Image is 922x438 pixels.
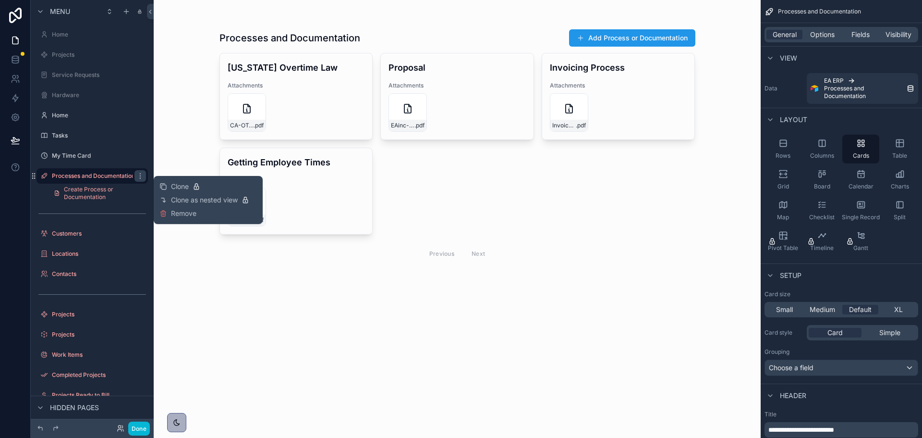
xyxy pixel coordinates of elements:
[48,186,148,201] a: Create Process or Documentation
[764,360,918,376] button: Choose a field
[171,195,238,205] span: Clone as nested view
[36,148,148,163] a: My Time Card
[52,351,146,359] label: Work Items
[36,307,148,322] a: Projects
[768,244,798,252] span: Pivot Table
[849,183,873,190] span: Calendar
[810,30,835,39] span: Options
[36,367,148,383] a: Completed Projects
[50,403,99,413] span: Hidden pages
[52,152,146,160] label: My Time Card
[879,328,900,338] span: Simple
[814,183,830,190] span: Board
[52,31,146,38] label: Home
[64,186,142,201] span: Create Process or Documentation
[842,165,879,194] button: Calendar
[36,266,148,282] a: Contacts
[853,244,868,252] span: Gantt
[824,77,844,85] span: EA ERP
[159,195,257,205] button: Clone as nested view
[894,213,906,221] span: Split
[853,152,869,160] span: Cards
[128,422,150,436] button: Done
[52,132,146,139] label: Tasks
[52,51,146,59] label: Projects
[780,53,797,63] span: View
[810,305,835,314] span: Medium
[780,115,807,125] span: Layout
[803,165,840,194] button: Board
[36,67,148,83] a: Service Requests
[891,183,909,190] span: Charts
[773,30,797,39] span: General
[810,244,834,252] span: Timeline
[159,182,208,191] button: Clone
[842,196,879,225] button: Single Record
[849,305,872,314] span: Default
[52,91,146,99] label: Hardware
[827,328,843,338] span: Card
[776,305,793,314] span: Small
[36,226,148,241] a: Customers
[52,391,146,399] label: Projects Ready to Bill
[764,348,789,356] label: Grouping
[52,172,135,180] label: Processes and Documentation
[36,108,148,123] a: Home
[36,327,148,342] a: Projects
[881,165,918,194] button: Charts
[764,135,801,163] button: Rows
[36,47,148,63] a: Projects
[892,152,907,160] span: Table
[52,71,146,79] label: Service Requests
[52,331,146,338] label: Projects
[886,30,911,39] span: Visibility
[842,135,879,163] button: Cards
[36,168,148,184] a: Processes and Documentation
[809,213,835,221] span: Checklist
[764,411,918,418] label: Title
[50,7,70,16] span: Menu
[764,422,918,438] div: scrollable content
[159,209,196,218] button: Remove
[36,347,148,363] a: Work Items
[807,73,918,104] a: EA ERPProcesses and Documentation
[764,165,801,194] button: Grid
[776,152,790,160] span: Rows
[778,8,861,15] span: Processes and Documentation
[881,196,918,225] button: Split
[52,311,146,318] label: Projects
[764,196,801,225] button: Map
[36,88,148,103] a: Hardware
[36,388,148,403] a: Projects Ready to Bill
[52,112,146,119] label: Home
[52,371,146,379] label: Completed Projects
[52,230,146,238] label: Customers
[171,209,196,218] span: Remove
[803,135,840,163] button: Columns
[777,213,789,221] span: Map
[780,391,806,400] span: Header
[764,290,790,298] label: Card size
[769,363,813,372] span: Choose a field
[52,250,146,258] label: Locations
[881,135,918,163] button: Table
[824,85,907,100] span: Processes and Documentation
[803,196,840,225] button: Checklist
[842,213,880,221] span: Single Record
[764,329,803,337] label: Card style
[764,227,801,256] button: Pivot Table
[851,30,870,39] span: Fields
[803,227,840,256] button: Timeline
[171,182,189,191] span: Clone
[764,85,803,92] label: Data
[842,227,879,256] button: Gantt
[780,271,801,280] span: Setup
[894,305,903,314] span: XL
[36,246,148,262] a: Locations
[777,183,789,190] span: Grid
[36,128,148,143] a: Tasks
[810,152,834,160] span: Columns
[811,85,818,92] img: Airtable Logo
[36,27,148,42] a: Home
[52,270,146,278] label: Contacts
